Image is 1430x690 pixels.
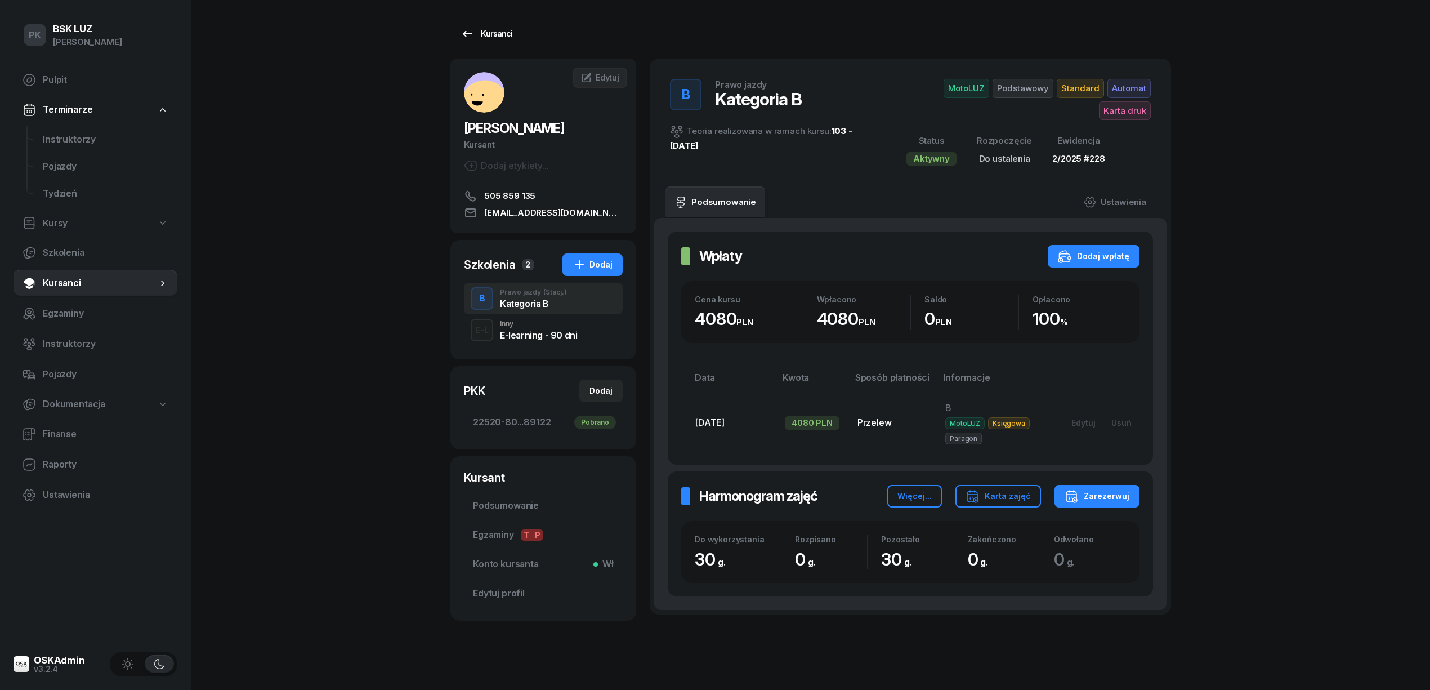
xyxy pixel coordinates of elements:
[1052,133,1105,148] div: Ewidencja
[473,586,614,601] span: Edytuj profil
[1057,79,1104,98] span: Standard
[736,317,753,327] small: PLN
[945,433,982,444] span: Paragon
[881,549,917,569] span: 30
[776,370,848,394] th: Kwota
[464,206,623,220] a: [EMAIL_ADDRESS][DOMAIN_NAME]
[14,361,177,388] a: Pojazdy
[988,417,1030,429] span: Księgowa
[450,23,522,45] a: Kursanci
[945,402,951,413] span: B
[29,30,42,40] span: PK
[43,73,168,87] span: Pulpit
[43,159,168,174] span: Pojazdy
[471,323,493,337] div: E-L
[881,535,953,544] div: Pozostało
[532,529,543,541] span: P
[14,421,177,448] a: Finanse
[43,216,68,231] span: Kursy
[43,306,168,321] span: Egzaminy
[464,492,623,519] a: Podsumowanie
[1071,418,1096,428] div: Edytuj
[574,416,616,429] div: Pobrano
[43,397,105,412] span: Dokumentacja
[955,485,1041,508] button: Karta zajęć
[473,415,614,430] span: 22520-80...89122
[1063,413,1103,432] button: Edytuj
[596,73,619,82] span: Edytuj
[968,549,994,569] span: 0
[14,239,177,266] a: Szkolenia
[945,417,985,429] span: MotoLUZ
[893,79,1151,120] button: MotoLUZPodstawowyStandardAutomatKarta druk
[464,470,623,486] div: Kursant
[1054,549,1080,569] span: 0
[14,97,177,123] a: Terminarze
[43,246,168,260] span: Szkolenia
[14,451,177,478] a: Raporty
[944,79,989,98] span: MotoLUZ
[43,103,92,117] span: Terminarze
[53,35,122,50] div: [PERSON_NAME]
[521,529,532,541] span: T
[1048,245,1139,268] button: Dodaj wpłatę
[1052,152,1105,166] div: 2/2025 #228
[14,331,177,358] a: Instruktorzy
[43,367,168,382] span: Pojazdy
[817,309,911,330] div: 4080
[1099,101,1151,121] span: Karta druk
[500,299,567,308] div: Kategoria B
[1065,489,1129,503] div: Zarezerwuj
[464,257,516,273] div: Szkolenia
[34,126,177,153] a: Instruktorzy
[43,427,168,442] span: Finanse
[14,66,177,94] a: Pulpit
[14,656,29,672] img: logo-xs@2x.png
[1111,418,1132,428] div: Usuń
[464,383,485,399] div: PKK
[14,211,177,237] a: Kursy
[936,370,1054,394] th: Informacje
[464,189,623,203] a: 505 859 135
[573,258,613,271] div: Dodaj
[670,126,852,151] a: 103 - [DATE]
[857,416,927,430] div: Przelew
[935,317,952,327] small: PLN
[966,489,1031,503] div: Karta zajęć
[695,417,725,428] span: [DATE]
[681,370,776,394] th: Data
[34,656,85,665] div: OSKAdmin
[500,320,577,327] div: Inny
[993,79,1053,98] span: Podstawowy
[34,180,177,207] a: Tydzień
[14,270,177,297] a: Kursanci
[484,206,623,220] span: [EMAIL_ADDRESS][DOMAIN_NAME]
[464,159,549,172] button: Dodaj etykiety...
[464,551,623,578] a: Konto kursantaWł
[695,535,781,544] div: Do wykorzystania
[897,489,932,503] div: Więcej...
[848,370,936,394] th: Sposób płatności
[473,528,614,542] span: Egzaminy
[475,289,490,308] div: B
[473,557,614,572] span: Konto kursanta
[968,535,1040,544] div: Zakończono
[817,295,911,304] div: Wpłacono
[43,276,157,291] span: Kursanci
[670,124,879,153] div: Teoria realizowana w ramach kursu:
[573,68,627,88] a: Edytuj
[464,120,564,136] span: [PERSON_NAME]
[484,189,535,203] span: 505 859 135
[543,289,567,296] span: (Stacj.)
[1060,317,1068,327] small: %
[1067,557,1075,568] small: g.
[53,24,122,34] div: BSK LUZ
[473,498,614,513] span: Podsumowanie
[579,380,623,402] button: Dodaj
[34,153,177,180] a: Pojazdy
[859,317,875,327] small: PLN
[14,482,177,509] a: Ustawienia
[589,384,613,398] div: Dodaj
[598,557,614,572] span: Wł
